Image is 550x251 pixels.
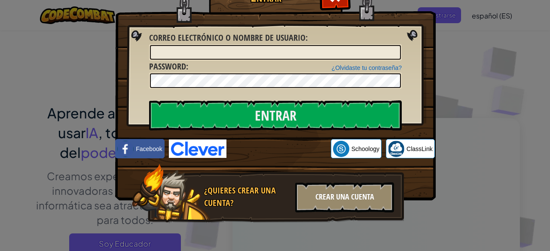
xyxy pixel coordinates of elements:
span: Password [149,60,186,72]
label: : [149,32,308,44]
input: Entrar [149,100,402,130]
div: Crear una cuenta [295,182,394,212]
img: facebook_small.png [117,141,134,157]
img: clever-logo-blue.png [169,139,226,158]
span: Facebook [136,145,162,153]
div: ¿Quieres crear una cuenta? [204,184,290,209]
a: ¿Olvidaste tu contraseña? [332,64,402,71]
img: schoology.png [333,141,349,157]
span: Correo electrónico o nombre de usuario [149,32,306,43]
span: ClassLink [406,145,433,153]
label: : [149,60,188,73]
span: Schoology [351,145,379,153]
iframe: Botón Iniciar sesión con Google [226,139,331,158]
img: classlink-logo-small.png [388,141,404,157]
